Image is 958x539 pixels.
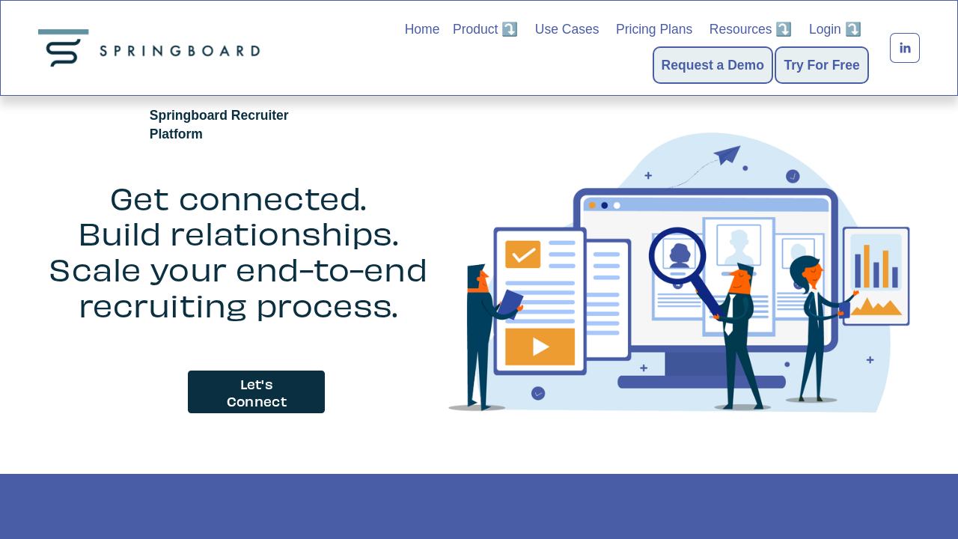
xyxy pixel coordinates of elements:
a: Let's Connect [186,369,326,415]
span: Product ⤵️ [453,20,518,39]
a: Home [405,19,440,40]
span: Resources ⤵️ [710,20,793,39]
strong: Springboard Recruiter Platform [150,108,293,141]
a: Request a Demo [662,55,764,76]
a: Pricing Plans [616,19,692,40]
a: folder dropdown [809,19,861,40]
span: Login ⤵️ [809,20,861,39]
a: folder dropdown [453,19,518,40]
img: Springboard Technologies [38,29,266,67]
a: LinkedIn [890,33,920,63]
a: folder dropdown [710,19,793,40]
h3: Get connected. Build relationships. Scale your end-to-end recruiting process. [38,179,438,322]
a: Try For Free [784,55,859,76]
a: Use Cases [535,19,599,40]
